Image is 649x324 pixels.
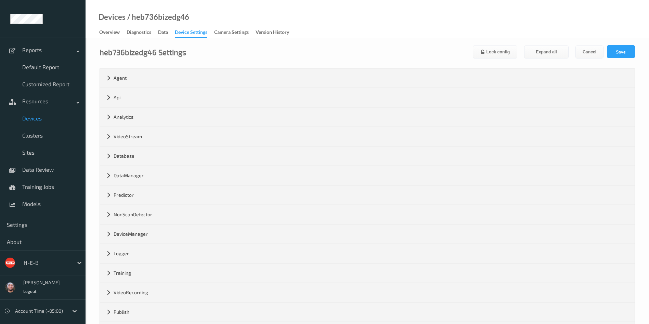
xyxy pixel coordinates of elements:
button: Expand all [524,46,569,59]
a: Devices [99,14,126,21]
div: Database [100,146,635,166]
a: Camera Settings [214,28,256,37]
div: Device Settings [175,29,207,38]
div: Predictor [100,185,635,205]
div: heb736bizedg46 Settings [100,49,186,55]
div: DataManager [100,166,635,185]
div: Training [100,263,635,283]
a: Version History [256,28,296,37]
div: Api [100,88,635,107]
a: Diagnostics [127,28,158,37]
button: Save [607,45,635,58]
button: Cancel [575,46,603,59]
div: VideoRecording [100,283,635,302]
div: VideoStream [100,127,635,146]
a: Data [158,28,175,37]
div: Logger [100,244,635,263]
div: DeviceManager [100,224,635,244]
div: Version History [256,29,289,37]
div: Data [158,29,168,37]
div: Agent [100,68,635,88]
div: Diagnostics [127,29,151,37]
div: / heb736bizedg46 [126,14,189,21]
div: Analytics [100,107,635,127]
div: Camera Settings [214,29,249,37]
a: Device Settings [175,28,214,38]
div: Publish [100,302,635,322]
div: Overview [99,29,120,37]
div: NonScanDetector [100,205,635,224]
button: Lock config [473,46,517,59]
a: Overview [99,28,127,37]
